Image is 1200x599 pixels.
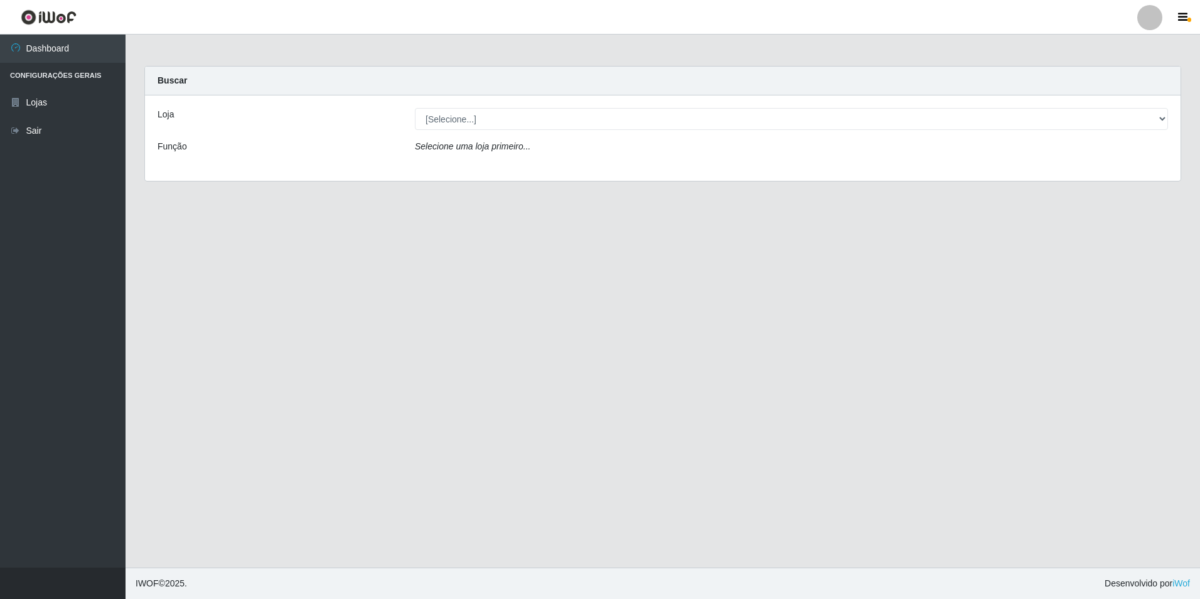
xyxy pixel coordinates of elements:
i: Selecione uma loja primeiro... [415,141,530,151]
span: IWOF [136,578,159,588]
label: Loja [158,108,174,121]
label: Função [158,140,187,153]
span: Desenvolvido por [1105,577,1190,590]
a: iWof [1172,578,1190,588]
strong: Buscar [158,75,187,85]
img: CoreUI Logo [21,9,77,25]
span: © 2025 . [136,577,187,590]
